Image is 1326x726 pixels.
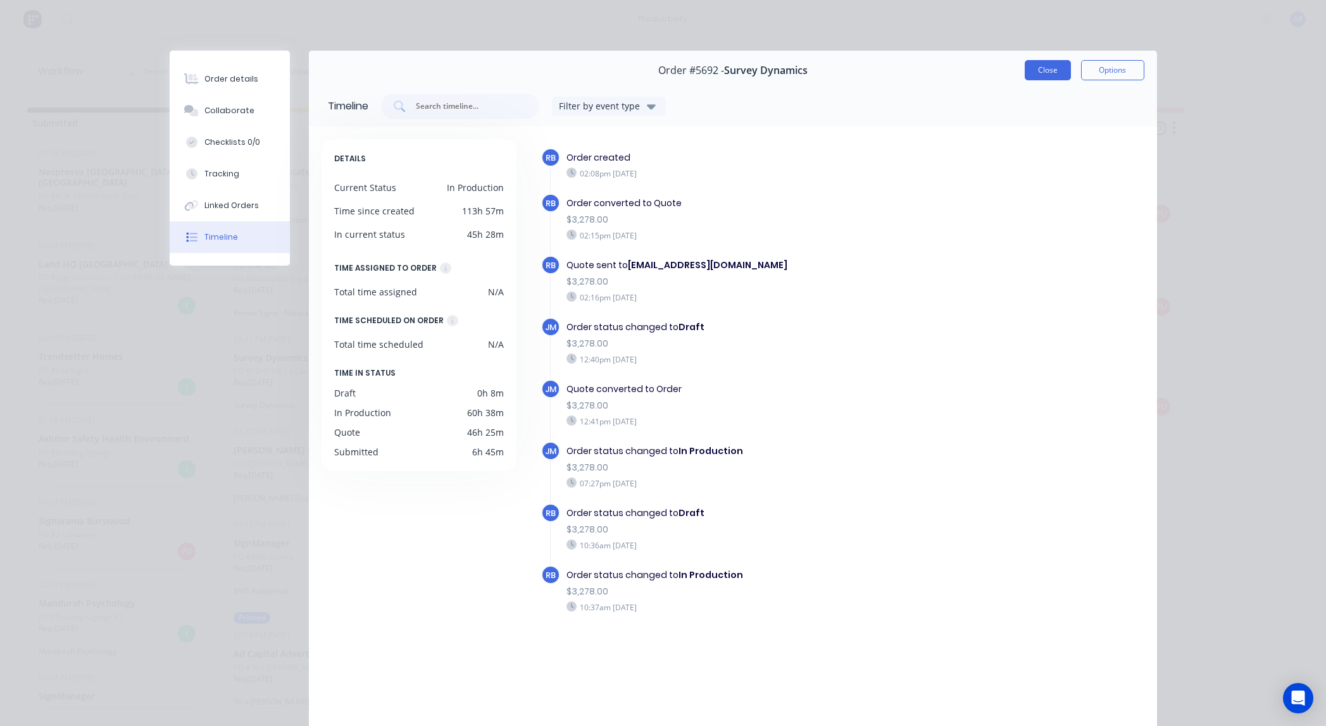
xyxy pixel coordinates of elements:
button: Timeline [170,221,290,253]
span: RB [546,507,556,519]
span: JM [545,445,556,457]
div: In current status [334,228,405,241]
div: Timeline [204,231,238,243]
div: $3,278.00 [566,399,939,412]
div: Checklists 0/0 [204,137,260,148]
span: RB [546,197,556,209]
div: 02:08pm [DATE] [566,168,939,179]
div: $3,278.00 [566,461,939,474]
div: Total time scheduled [334,338,423,351]
button: Order details [170,63,290,95]
div: $3,278.00 [566,275,939,288]
b: Draft [679,321,704,333]
div: TIME ASSIGNED TO ORDER [334,261,437,275]
div: 10:37am [DATE] [566,601,939,613]
div: N/A [488,338,504,351]
span: DETAILS [334,152,366,166]
div: $3,278.00 [566,213,939,226]
div: 46h 25m [467,426,504,439]
div: Open Intercom Messenger [1283,683,1313,713]
div: 45h 28m [467,228,504,241]
button: Linked Orders [170,190,290,221]
b: [EMAIL_ADDRESS][DOMAIN_NAME] [628,259,787,271]
span: JM [545,321,556,333]
div: Order status changed to [566,569,939,582]
div: Quote [334,426,360,439]
div: 02:15pm [DATE] [566,230,939,241]
div: 10:36am [DATE] [566,539,939,551]
div: $3,278.00 [566,585,939,598]
span: JM [545,383,556,395]
span: Order #5692 - [658,65,724,77]
span: RB [546,259,556,271]
button: Collaborate [170,95,290,126]
div: Quote sent to [566,259,939,272]
div: 0h 8m [477,386,504,400]
button: Checklists 0/0 [170,126,290,158]
span: RB [546,569,556,581]
div: 02:16pm [DATE] [566,292,939,303]
div: $3,278.00 [566,337,939,350]
div: TIME SCHEDULED ON ORDER [334,314,444,328]
div: Current Status [334,181,396,194]
button: Filter by event type [552,97,666,116]
button: Tracking [170,158,290,190]
div: Order details [204,73,258,85]
div: Linked Orders [204,200,259,211]
div: Order status changed to [566,507,939,520]
b: Draft [679,507,704,519]
div: 113h 57m [462,204,504,218]
input: Search timeline... [415,100,520,113]
span: Survey Dynamics [724,65,808,77]
div: Tracking [204,168,239,180]
span: RB [546,152,556,164]
div: Order created [566,151,939,164]
div: Total time assigned [334,285,417,298]
div: Timeline [328,99,368,114]
b: In Production [679,445,743,457]
div: 12:41pm [DATE] [566,415,939,427]
div: In Production [334,406,391,419]
div: Time since created [334,204,415,218]
div: Draft [334,386,356,400]
button: Close [1025,60,1071,80]
div: Order converted to Quote [566,197,939,210]
div: Collaborate [204,105,254,116]
span: TIME IN STATUS [334,366,396,380]
div: Order status changed to [566,445,939,458]
div: 6h 45m [472,445,504,458]
button: Options [1081,60,1144,80]
div: Filter by event type [559,99,644,113]
div: Submitted [334,445,378,458]
div: Order status changed to [566,321,939,334]
div: 12:40pm [DATE] [566,354,939,365]
div: In Production [447,181,504,194]
div: $3,278.00 [566,523,939,536]
div: N/A [488,285,504,298]
b: In Production [679,569,743,581]
div: 07:27pm [DATE] [566,477,939,489]
div: 60h 38m [467,406,504,419]
div: Quote converted to Order [566,383,939,396]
